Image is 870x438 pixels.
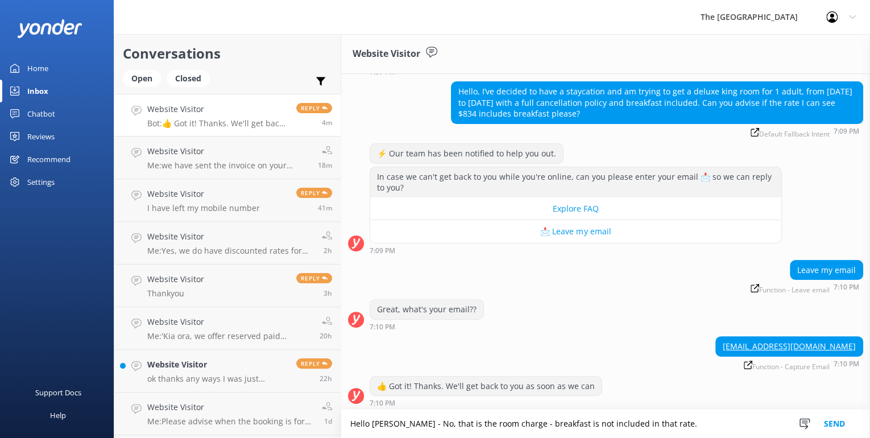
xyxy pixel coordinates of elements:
[370,68,685,76] div: Sep 07 2025 07:07pm (UTC +12:00) Pacific/Auckland
[167,70,210,87] div: Closed
[147,358,288,371] h4: Website Visitor
[723,341,856,352] a: [EMAIL_ADDRESS][DOMAIN_NAME]
[147,230,313,243] h4: Website Visitor
[370,69,395,76] strong: 7:07 PM
[324,416,332,426] span: Sep 06 2025 05:19pm (UTC +12:00) Pacific/Auckland
[370,246,782,254] div: Sep 07 2025 07:09pm (UTC +12:00) Pacific/Auckland
[147,160,309,171] p: Me: we have sent the invoice on your email.
[114,179,341,222] a: Website VisitorI have left my mobile numberReply41m
[147,273,204,286] h4: Website Visitor
[147,374,288,384] p: ok thanks any ways I was just curious thanks !!
[341,410,870,438] textarea: Hello [PERSON_NAME] - No, that is the room charge - breakfast is not included in that rate.
[147,246,313,256] p: Me: Yes, we do have discounted rates for dinner buffet if you book it with accommodation.
[114,392,341,435] a: Website VisitorMe:Please advise when the booking is for and what name was it booked under?1d
[296,273,332,283] span: Reply
[751,284,830,294] span: Function - Leave email
[370,324,395,330] strong: 7:10 PM
[123,70,161,87] div: Open
[744,361,830,370] span: Function - Capture Email
[147,416,313,427] p: Me: Please advise when the booking is for and what name was it booked under?
[147,401,313,414] h4: Website Visitor
[320,331,332,341] span: Sep 06 2025 11:06pm (UTC +12:00) Pacific/Auckland
[370,323,484,330] div: Sep 07 2025 07:10pm (UTC +12:00) Pacific/Auckland
[318,160,332,170] span: Sep 07 2025 06:56pm (UTC +12:00) Pacific/Auckland
[715,360,863,370] div: Sep 07 2025 07:10pm (UTC +12:00) Pacific/Auckland
[790,261,863,280] div: Leave my email
[296,103,332,113] span: Reply
[147,288,204,299] p: Thankyou
[751,128,830,138] span: Default Fallback Intent
[114,94,341,137] a: Website VisitorBot:👍 Got it! Thanks. We'll get back to you as soon as we canReply4m
[147,118,288,129] p: Bot: 👍 Got it! Thanks. We'll get back to you as soon as we can
[370,220,781,243] button: 📩 Leave my email
[370,377,602,396] div: 👍 Got it! Thanks. We'll get back to you as soon as we can
[147,331,311,341] p: Me: 'Kia ora, we offer reserved paid parking & limited paid EV charging stations at $30/day. In a...
[147,316,311,328] h4: Website Visitor
[320,374,332,383] span: Sep 06 2025 08:41pm (UTC +12:00) Pacific/Auckland
[147,145,309,158] h4: Website Visitor
[370,399,602,407] div: Sep 07 2025 07:10pm (UTC +12:00) Pacific/Auckland
[813,410,856,438] button: Send
[27,148,71,171] div: Recommend
[114,222,341,265] a: Website VisitorMe:Yes, we do have discounted rates for dinner buffet if you book it with accommod...
[50,404,66,427] div: Help
[27,80,48,102] div: Inbox
[834,128,859,138] strong: 7:09 PM
[834,284,859,294] strong: 7:10 PM
[370,144,563,163] div: ⚡ Our team has been notified to help you out.
[370,247,395,254] strong: 7:09 PM
[27,171,55,193] div: Settings
[324,246,332,255] span: Sep 07 2025 04:25pm (UTC +12:00) Pacific/Auckland
[114,350,341,392] a: Website Visitorok thanks any ways I was just curious thanks !!Reply22h
[114,307,341,350] a: Website VisitorMe:'Kia ora, we offer reserved paid parking & limited paid EV charging stations at...
[834,361,859,370] strong: 7:10 PM
[451,82,863,123] div: Hello, I’ve decided to have a staycation and am trying to get a deluxe king room for 1 adult, fro...
[747,283,863,294] div: Sep 07 2025 07:10pm (UTC +12:00) Pacific/Auckland
[123,43,332,64] h2: Conversations
[370,400,395,407] strong: 7:10 PM
[370,300,483,319] div: Great, what's your email??
[324,288,332,298] span: Sep 07 2025 03:24pm (UTC +12:00) Pacific/Auckland
[27,102,55,125] div: Chatbot
[147,188,260,200] h4: Website Visitor
[114,137,341,179] a: Website VisitorMe:we have sent the invoice on your email.18m
[370,197,781,220] button: Explore FAQ
[35,381,81,404] div: Support Docs
[318,203,332,213] span: Sep 07 2025 06:32pm (UTC +12:00) Pacific/Auckland
[27,125,55,148] div: Reviews
[353,47,420,61] h3: Website Visitor
[167,72,216,84] a: Closed
[147,203,260,213] p: I have left my mobile number
[322,118,332,127] span: Sep 07 2025 07:10pm (UTC +12:00) Pacific/Auckland
[370,167,781,197] div: In case we can't get back to you while you're online, can you please enter your email 📩 so we can...
[147,103,288,115] h4: Website Visitor
[114,265,341,307] a: Website VisitorThankyouReply3h
[123,72,167,84] a: Open
[27,57,48,80] div: Home
[296,358,332,369] span: Reply
[17,19,82,38] img: yonder-white-logo.png
[296,188,332,198] span: Reply
[451,127,863,138] div: Sep 07 2025 07:09pm (UTC +12:00) Pacific/Auckland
